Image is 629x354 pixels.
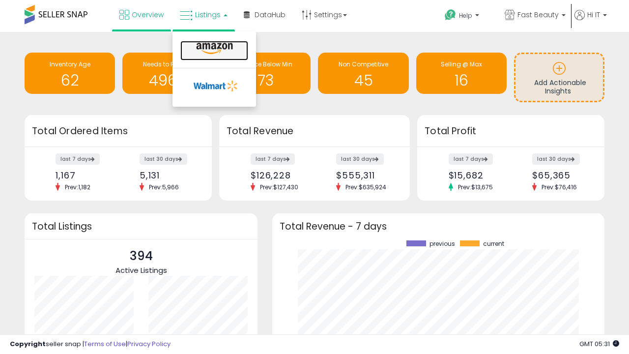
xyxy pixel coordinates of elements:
span: Hi IT [587,10,600,20]
span: Prev: 1,182 [60,183,95,191]
span: Fast Beauty [517,10,559,20]
span: Add Actionable Insights [534,78,586,96]
h1: 73 [225,72,306,88]
span: Listings [195,10,221,20]
a: BB Price Below Min 73 [220,53,311,94]
p: 394 [115,247,167,265]
label: last 30 days [336,153,384,165]
span: Prev: 5,966 [144,183,184,191]
span: BB Price Below Min [238,60,292,68]
a: Non Competitive 45 [318,53,408,94]
a: Needs to Reprice 4960 [122,53,213,94]
strong: Copyright [10,339,46,349]
a: Inventory Age 62 [25,53,115,94]
div: 5,131 [140,170,195,180]
h1: 16 [421,72,502,88]
h3: Total Listings [32,223,250,230]
span: previous [429,240,455,247]
a: Hi IT [574,10,607,32]
span: 2025-09-13 05:31 GMT [579,339,619,349]
span: Inventory Age [50,60,90,68]
h1: 4960 [127,72,208,88]
h1: 62 [29,72,110,88]
span: Prev: $127,430 [255,183,303,191]
label: last 30 days [532,153,580,165]
h3: Total Revenue [227,124,402,138]
h1: 45 [323,72,403,88]
div: 1,167 [56,170,111,180]
span: Prev: $635,924 [341,183,391,191]
a: Add Actionable Insights [515,54,603,101]
span: Selling @ Max [441,60,482,68]
a: Help [437,1,496,32]
label: last 7 days [251,153,295,165]
label: last 7 days [449,153,493,165]
h3: Total Revenue - 7 days [280,223,597,230]
i: Get Help [444,9,457,21]
span: Prev: $76,416 [537,183,582,191]
div: $555,311 [336,170,393,180]
span: current [483,240,504,247]
span: Help [459,11,472,20]
h3: Total Profit [425,124,597,138]
div: $126,228 [251,170,307,180]
label: last 30 days [140,153,187,165]
a: Terms of Use [84,339,126,349]
div: seller snap | | [10,340,171,349]
a: Selling @ Max 16 [416,53,507,94]
div: $15,682 [449,170,504,180]
span: DataHub [255,10,286,20]
span: Active Listings [115,265,167,275]
label: last 7 days [56,153,100,165]
a: Privacy Policy [127,339,171,349]
span: Prev: $13,675 [453,183,498,191]
span: Non Competitive [339,60,388,68]
span: Needs to Reprice [143,60,193,68]
div: $65,365 [532,170,587,180]
h3: Total Ordered Items [32,124,204,138]
span: Overview [132,10,164,20]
